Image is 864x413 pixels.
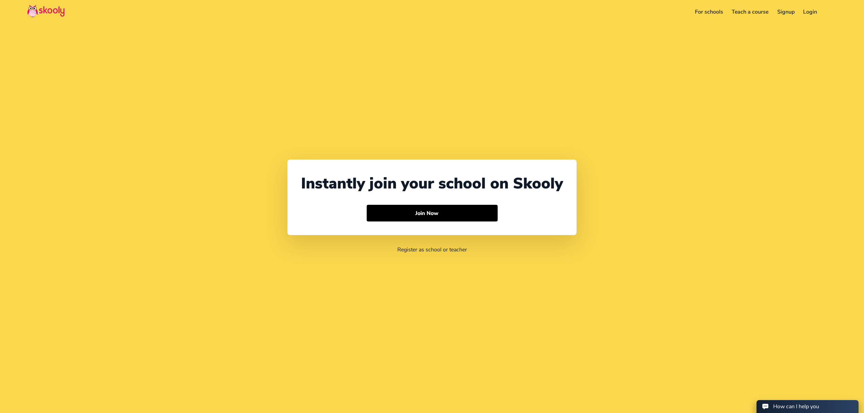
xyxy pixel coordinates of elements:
a: Register as school or teacher [397,246,467,253]
div: Instantly join your school on Skooly [301,173,563,194]
button: menu outline [827,6,837,18]
button: Join Nowarrow forward outline [367,205,498,222]
a: For schools [691,6,728,17]
img: Skooly [27,4,65,18]
ion-icon: arrow forward outline [442,210,449,217]
a: Teach a course [727,6,773,17]
a: Login [799,6,822,17]
a: Signup [773,6,799,17]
